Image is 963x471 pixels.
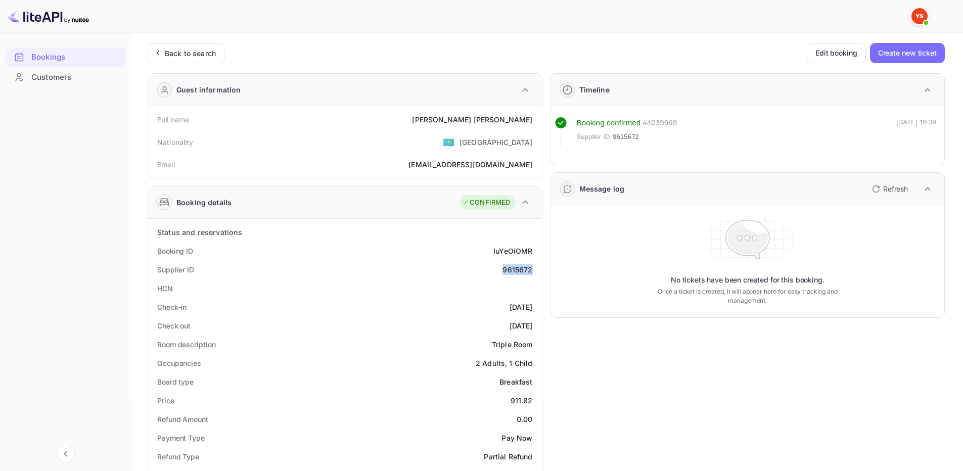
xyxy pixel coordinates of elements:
div: Booking confirmed [577,117,641,129]
div: Breakfast [499,376,532,387]
img: LiteAPI logo [8,8,89,24]
div: Refund Type [157,451,199,462]
button: Refresh [866,181,912,197]
div: Check-in [157,302,187,312]
div: 9615672 [502,264,532,275]
p: Refresh [883,183,908,194]
div: Booking ID [157,246,193,256]
div: Price [157,395,174,406]
button: Create new ticket [870,43,945,63]
div: Full name [157,114,189,125]
div: Email [157,159,175,170]
div: Customers [31,72,120,83]
div: Room description [157,339,215,350]
div: Refund Amount [157,414,208,425]
div: Message log [579,183,625,194]
div: Bookings [6,48,125,67]
div: Status and reservations [157,227,242,238]
div: Nationality [157,137,194,148]
div: # 4039969 [643,117,677,129]
div: Triple Room [492,339,533,350]
div: Check out [157,320,191,331]
div: Pay Now [501,433,532,443]
div: Back to search [165,48,216,59]
div: Payment Type [157,433,205,443]
a: Customers [6,68,125,86]
div: Board type [157,376,194,387]
div: Booking details [176,197,232,208]
p: Once a ticket is created, it will appear here for easy tracking and management. [641,287,853,305]
div: [GEOGRAPHIC_DATA] [460,137,533,148]
div: Bookings [31,52,120,63]
div: HCN [157,283,173,294]
div: Supplier ID [157,264,194,275]
div: [DATE] [510,320,533,331]
div: 0.00 [517,414,533,425]
div: 2 Adults, 1 Child [476,358,533,368]
button: Edit booking [807,43,866,63]
div: Partial Refund [484,451,532,462]
div: IuYeOiOMR [493,246,532,256]
div: CONFIRMED [462,198,510,208]
span: United States [443,133,454,151]
div: [PERSON_NAME] [PERSON_NAME] [412,114,532,125]
div: Timeline [579,84,610,95]
a: Bookings [6,48,125,66]
button: Collapse navigation [57,445,75,463]
p: No tickets have been created for this booking. [671,275,824,285]
div: Guest information [176,84,241,95]
div: Customers [6,68,125,87]
img: Yandex Support [911,8,928,24]
span: 9615672 [613,132,639,142]
div: [DATE] 16:39 [896,117,936,147]
div: [EMAIL_ADDRESS][DOMAIN_NAME] [408,159,532,170]
span: Supplier ID: [577,132,612,142]
div: Occupancies [157,358,201,368]
div: [DATE] [510,302,533,312]
div: 911.82 [511,395,533,406]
